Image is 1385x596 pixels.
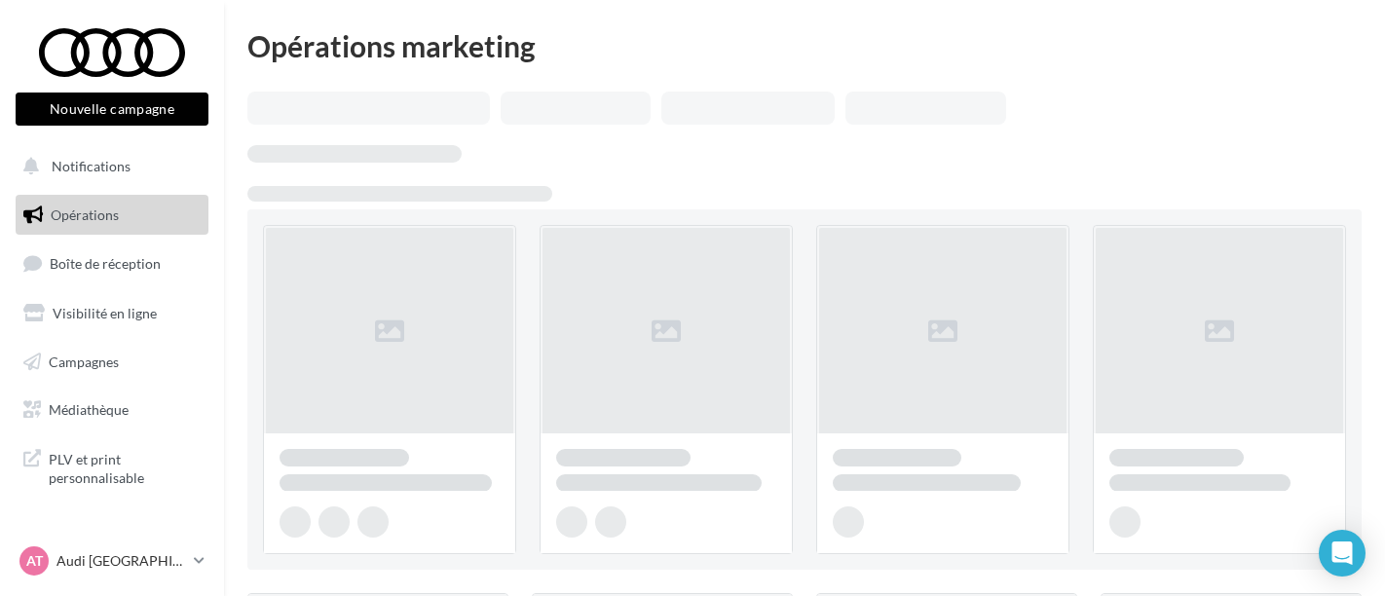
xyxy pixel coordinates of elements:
span: Boîte de réception [50,255,161,272]
a: Boîte de réception [12,242,212,284]
span: Campagnes [49,353,119,369]
span: Visibilité en ligne [53,305,157,321]
a: Médiathèque [12,390,212,430]
a: Opérations [12,195,212,236]
span: PLV et print personnalisable [49,446,201,488]
button: Notifications [12,146,205,187]
div: Open Intercom Messenger [1319,530,1366,577]
a: Visibilité en ligne [12,293,212,334]
div: Opérations marketing [247,31,1362,60]
span: Notifications [52,158,131,174]
a: PLV et print personnalisable [12,438,212,496]
a: AT Audi [GEOGRAPHIC_DATA] [16,542,208,579]
a: Campagnes [12,342,212,383]
button: Nouvelle campagne [16,93,208,126]
span: Médiathèque [49,401,129,418]
span: AT [26,551,43,571]
span: Opérations [51,206,119,223]
p: Audi [GEOGRAPHIC_DATA] [56,551,186,571]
